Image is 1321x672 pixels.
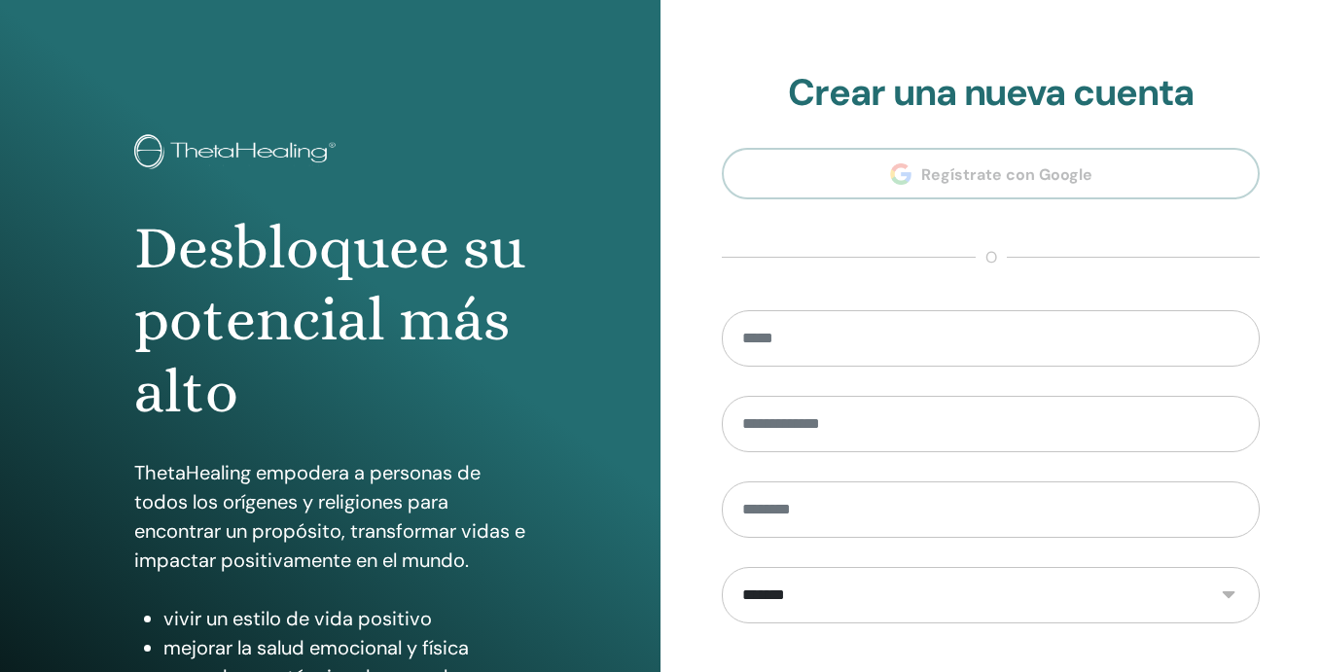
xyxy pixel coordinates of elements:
p: ThetaHealing empodera a personas de todos los orígenes y religiones para encontrar un propósito, ... [134,458,526,575]
li: mejorar la salud emocional y física [163,633,526,662]
li: vivir un estilo de vida positivo [163,604,526,633]
h1: Desbloquee su potencial más alto [134,212,526,429]
h2: Crear una nueva cuenta [722,71,1260,116]
span: o [976,246,1007,269]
